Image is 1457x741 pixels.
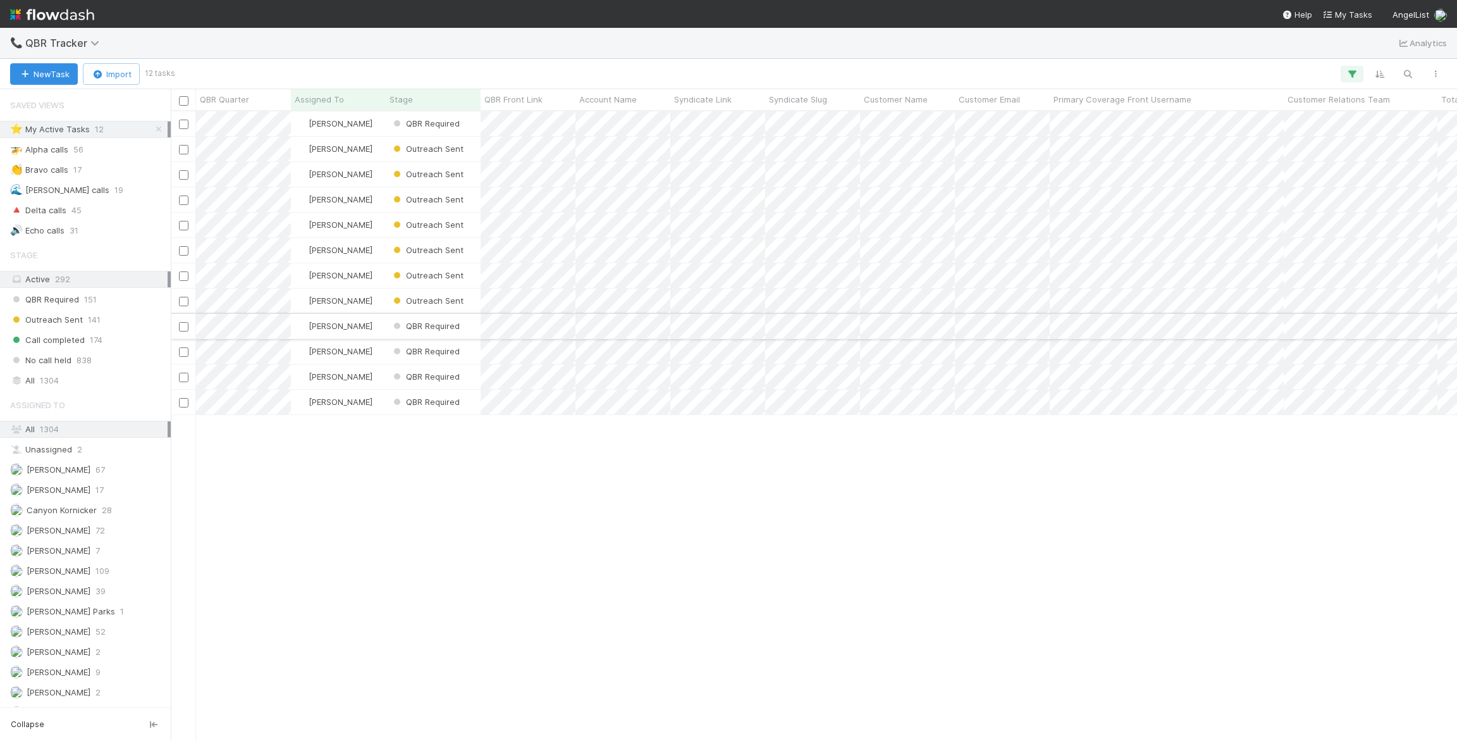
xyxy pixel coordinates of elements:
small: 12 tasks [145,68,175,79]
button: NewTask [10,63,78,85]
span: Collapse [11,719,44,730]
div: Help [1282,8,1312,21]
img: avatar_f32b584b-9fa7-42e4-bca2-ac5b6bf32423.png [297,346,307,356]
div: [PERSON_NAME] [296,294,372,307]
span: Call completed [10,332,85,348]
div: [PERSON_NAME] calls [10,182,109,198]
img: avatar_f32b584b-9fa7-42e4-bca2-ac5b6bf32423.png [297,397,307,407]
img: avatar_d1f4bd1b-0b26-4d9b-b8ad-69b413583d95.png [10,504,23,516]
div: [PERSON_NAME] [296,218,372,231]
img: avatar_f32b584b-9fa7-42e4-bca2-ac5b6bf32423.png [297,169,307,179]
span: No call held [10,352,71,368]
span: 19 [114,182,123,198]
span: [PERSON_NAME] [27,586,90,596]
div: QBR Required [391,395,460,408]
span: Saved Views [10,92,65,118]
span: QBR Tracker [25,37,106,49]
input: Toggle Row Selected [179,246,188,256]
span: QBR Quarter [200,93,249,106]
div: QBR Required [391,345,460,358]
img: avatar_6cb813a7-f212-4ca3-9382-463c76e0b247.png [10,564,23,577]
span: [PERSON_NAME] [309,118,372,128]
div: QBR Required [391,117,460,130]
input: Toggle Row Selected [179,373,188,382]
div: Outreach Sent [391,193,464,206]
div: All [10,421,168,437]
span: 141 [88,312,101,328]
div: [PERSON_NAME] [296,395,372,408]
input: Toggle Row Selected [179,271,188,281]
span: 12 [95,121,104,137]
span: [PERSON_NAME] [309,270,372,280]
div: [PERSON_NAME] [296,117,372,130]
img: avatar_8fe3758e-7d23-4e6b-a9f5-b81892974716.png [10,544,23,557]
img: avatar_18c010e4-930e-4480-823a-7726a265e9dd.png [10,463,23,476]
span: 🔺 [10,204,23,215]
img: avatar_f32b584b-9fa7-42e4-bca2-ac5b6bf32423.png [297,118,307,128]
span: 👏 [10,164,23,175]
span: [PERSON_NAME] [27,626,90,637]
span: 1304 [40,373,59,389]
span: QBR Required [10,292,79,308]
span: Outreach Sent [391,194,464,204]
span: 📞 [10,37,23,48]
span: 28 [102,502,112,518]
div: [PERSON_NAME] [296,244,372,256]
div: Outreach Sent [391,168,464,180]
img: logo-inverted-e16ddd16eac7371096b0.svg [10,4,94,25]
span: 52 [95,624,106,640]
div: Outreach Sent [391,142,464,155]
span: My Tasks [1322,9,1372,20]
span: 109 [95,563,109,579]
span: Stage [390,93,413,106]
span: [PERSON_NAME] [309,371,372,382]
span: 31 [70,223,78,239]
div: [PERSON_NAME] [296,345,372,358]
img: avatar_f32b584b-9fa7-42e4-bca2-ac5b6bf32423.png [297,270,307,280]
div: Outreach Sent [391,244,464,256]
span: 17 [95,482,104,498]
span: 2 [77,442,82,458]
div: Unassigned [10,442,168,458]
div: [PERSON_NAME] [296,320,372,332]
img: avatar_7e1c67d1-c55a-4d71-9394-c171c6adeb61.png [10,645,23,658]
img: avatar_5f70d5aa-aee0-4934-b4c6-fe98e66e39e6.png [10,605,23,618]
span: ⭐ [10,123,23,134]
img: avatar_f32b584b-9fa7-42e4-bca2-ac5b6bf32423.png [1434,9,1447,22]
span: [PERSON_NAME] [27,687,90,697]
div: [PERSON_NAME] [296,142,372,155]
img: avatar_4aa8e4fd-f2b7-45ba-a6a5-94a913ad1fe4.png [10,585,23,597]
span: 838 [77,352,92,368]
div: QBR Required [391,320,460,332]
span: 67 [95,462,105,478]
span: [PERSON_NAME] Parks [27,606,115,616]
img: avatar_c597f508-4d28-4c7c-92e0-bd2d0d338f8e.png [10,625,23,638]
span: 72 [95,523,105,539]
div: [PERSON_NAME] [296,370,372,383]
span: Assigned To [10,392,65,418]
div: Outreach Sent [391,269,464,282]
img: avatar_9d20afb4-344c-4512-8880-fee77f5fe71b.png [10,483,23,496]
img: avatar_f32b584b-9fa7-42e4-bca2-ac5b6bf32423.png [297,371,307,382]
img: avatar_f32b584b-9fa7-42e4-bca2-ac5b6bf32423.png [297,194,307,204]
input: Toggle Row Selected [179,297,188,306]
input: Toggle All Rows Selected [179,96,188,106]
span: 39 [95,583,106,599]
span: Outreach Sent [10,312,83,328]
div: Active [10,271,168,287]
img: avatar_f32b584b-9fa7-42e4-bca2-ac5b6bf32423.png [297,321,307,331]
span: AngelList [1392,9,1429,20]
span: [PERSON_NAME] [309,245,372,255]
input: Toggle Row Selected [179,196,188,205]
img: avatar_ff7e9918-7236-409c-a6a1-0ae03a609409.png [10,706,23,719]
span: [PERSON_NAME] [309,144,372,154]
a: Analytics [1397,35,1447,51]
div: [PERSON_NAME] [296,269,372,282]
span: 24 [95,705,106,721]
img: avatar_f32b584b-9fa7-42e4-bca2-ac5b6bf32423.png [297,245,307,255]
div: Outreach Sent [391,218,464,231]
div: QBR Required [391,370,460,383]
span: [PERSON_NAME] [27,647,90,657]
span: 2 [95,644,101,660]
img: avatar_f32b584b-9fa7-42e4-bca2-ac5b6bf32423.png [297,144,307,154]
